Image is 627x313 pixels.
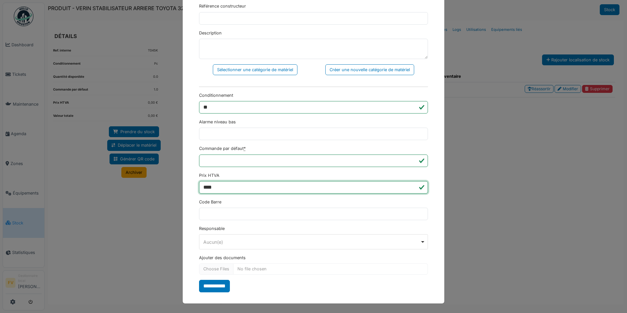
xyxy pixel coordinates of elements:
label: Référence constructeur [199,3,246,9]
label: Conditionnement [199,92,233,98]
label: Code Barre [199,199,221,205]
label: Commande par défaut [199,145,246,152]
label: Description [199,30,222,36]
label: Responsable [199,225,225,232]
label: Alarme niveau bas [199,119,236,125]
abbr: Requis [244,146,246,151]
div: Aucun(e) [203,239,420,245]
label: Ajouter des documents [199,255,246,261]
div: Sélectionner une catégorie de matériel [213,64,297,75]
div: Créer une nouvelle catégorie de matériel [325,64,414,75]
label: Prix HTVA [199,172,219,178]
